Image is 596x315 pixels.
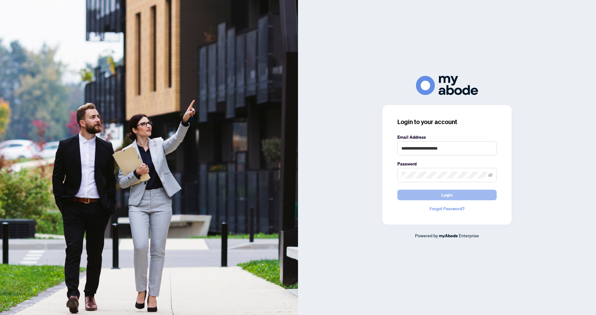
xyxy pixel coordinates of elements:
h3: Login to your account [397,118,497,126]
label: Email Address [397,134,497,141]
a: myAbode [439,232,458,239]
span: Powered by [415,233,438,238]
button: Login [397,190,497,200]
a: Forgot Password? [397,205,497,212]
span: Enterprise [459,233,479,238]
label: Password [397,160,497,167]
span: eye-invisible [488,173,493,177]
span: Login [441,190,453,200]
img: ma-logo [416,76,478,95]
